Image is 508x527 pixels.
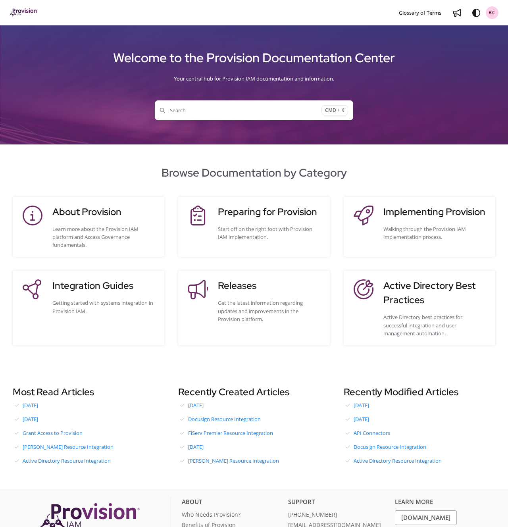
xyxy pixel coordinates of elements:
[13,385,164,399] h3: Most Read Articles
[10,8,38,17] a: Project logo
[13,455,164,467] a: Active Directory Resource Integration
[52,225,156,249] div: Learn more about the Provision IAM platform and Access Governance fundamentals.
[13,413,164,425] a: [DATE]
[321,105,348,116] span: CMD + K
[178,413,330,425] a: Docusign Resource Integration
[489,9,496,17] span: BC
[182,497,282,510] div: About
[395,510,457,525] a: [DOMAIN_NAME]
[344,385,495,399] h3: Recently Modified Articles
[21,205,156,249] a: About ProvisionLearn more about the Provision IAM platform and Access Governance fundamentals.
[344,399,495,411] a: [DATE]
[344,427,495,439] a: API Connectors
[451,6,464,19] a: Whats new
[155,100,353,120] button: SearchCMD + K
[21,279,156,337] a: Integration GuidesGetting started with systems integration in Provision IAM.
[486,6,498,19] button: BC
[52,279,156,293] h3: Integration Guides
[178,399,330,411] a: [DATE]
[182,510,282,521] a: Who Needs Provision?
[10,8,38,17] img: brand logo
[178,427,330,439] a: FiServ Premier Resource Integration
[399,9,441,16] span: Glossary of Terms
[352,205,487,249] a: Implementing ProvisionWalking through the Provision IAM implementation process.
[10,164,498,181] h2: Browse Documentation by Category
[288,497,389,510] div: Support
[178,455,330,467] a: [PERSON_NAME] Resource Integration
[10,69,498,88] div: Your central hub for Provision IAM documentation and information.
[218,205,322,219] h3: Preparing for Provision
[178,385,330,399] h3: Recently Created Articles
[383,313,487,337] div: Active Directory best practices for successful integration and user management automation.
[352,279,487,337] a: Active Directory Best PracticesActive Directory best practices for successful integration and use...
[383,205,487,219] h3: Implementing Provision
[10,47,498,69] h1: Welcome to the Provision Documentation Center
[178,441,330,453] a: [DATE]
[395,497,495,510] div: Learn More
[13,427,164,439] a: Grant Access to Provision
[383,279,487,307] h3: Active Directory Best Practices
[383,225,487,241] div: Walking through the Provision IAM implementation process.
[344,441,495,453] a: Docusign Resource Integration
[13,399,164,411] a: [DATE]
[344,455,495,467] a: Active Directory Resource Integration
[13,441,164,453] a: [PERSON_NAME] Resource Integration
[344,413,495,425] a: [DATE]
[470,6,483,19] button: Theme options
[160,106,321,114] span: Search
[186,279,322,337] a: ReleasesGet the latest information regarding updates and improvements in the Provision platform.
[218,225,322,241] div: Start off on the right foot with Provision IAM implementation.
[52,299,156,315] div: Getting started with systems integration in Provision IAM.
[186,205,322,249] a: Preparing for ProvisionStart off on the right foot with Provision IAM implementation.
[52,205,156,219] h3: About Provision
[218,299,322,323] div: Get the latest information regarding updates and improvements in the Provision platform.
[218,279,322,293] h3: Releases
[288,510,389,521] a: [PHONE_NUMBER]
